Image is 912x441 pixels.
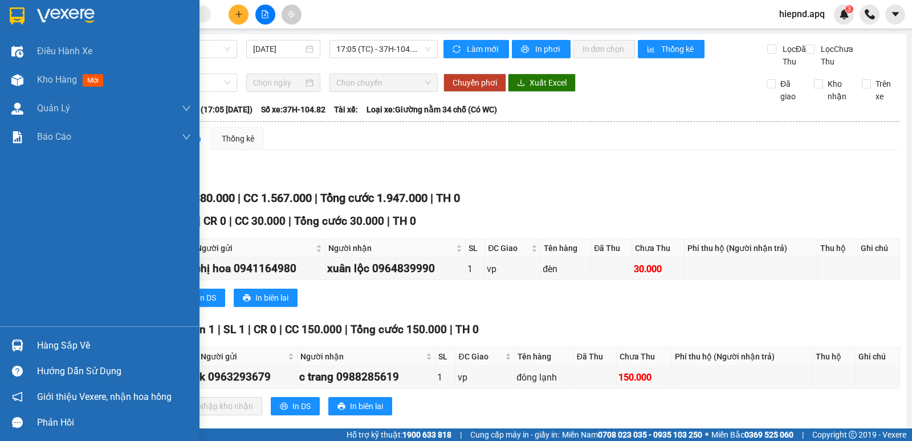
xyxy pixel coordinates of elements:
[776,78,805,103] span: Đã giao
[351,323,447,336] span: Tổng cước 150.000
[562,428,702,441] span: Miền Nam
[37,390,172,404] span: Giới thiệu Vexere, nhận hoa hồng
[543,262,589,276] div: đèn
[591,239,632,258] th: Đã Thu
[521,45,531,54] span: printer
[11,131,23,143] img: solution-icon
[83,74,103,87] span: mới
[845,5,853,13] sup: 3
[37,414,191,431] div: Phản hồi
[336,74,430,91] span: Chọn chuyến
[638,40,705,58] button: bar-chartThống kê
[823,78,853,103] span: Kho nhận
[288,215,291,228] span: |
[253,76,304,89] input: Chọn ngày
[436,191,460,205] span: TH 0
[865,9,875,19] img: phone-icon
[402,430,451,439] strong: 1900 633 818
[10,7,25,25] img: logo-vxr
[802,428,804,441] span: |
[685,239,818,258] th: Phí thu hộ (Người nhận trả)
[11,339,23,351] img: warehouse-icon
[435,347,456,366] th: SL
[37,130,71,144] span: Báo cáo
[711,428,793,441] span: Miền Bắc
[271,397,320,415] button: printerIn DS
[327,260,463,277] div: xuân lộc 0964839990
[839,9,849,19] img: icon-new-feature
[11,46,23,58] img: warehouse-icon
[443,74,506,92] button: Chuyển phơi
[196,242,313,254] span: Người gửi
[515,347,573,366] th: Tên hàng
[672,347,813,366] th: Phí thu hộ (Người nhận trả)
[280,402,288,411] span: printer
[634,262,682,276] div: 30.000
[37,101,70,115] span: Quản Lý
[885,5,905,25] button: caret-down
[460,428,462,441] span: |
[12,391,23,402] span: notification
[661,43,695,55] span: Thống kê
[856,347,900,366] th: Ghi chú
[299,369,433,386] div: c trang 0988285619
[487,262,539,276] div: vp
[176,191,235,205] span: CR 380.000
[328,397,392,415] button: printerIn biên lai
[253,43,304,55] input: 14/09/2025
[647,45,657,54] span: bar-chart
[235,215,286,228] span: CC 30.000
[229,5,249,25] button: plus
[517,79,525,88] span: download
[199,369,295,386] div: k 0963293679
[393,215,416,228] span: TH 0
[223,323,245,336] span: SL 1
[243,294,251,303] span: printer
[466,239,485,258] th: SL
[467,262,483,276] div: 1
[535,43,561,55] span: In phơi
[300,350,424,363] span: Người nhận
[218,323,221,336] span: |
[778,43,808,68] span: Lọc Đã Thu
[744,430,793,439] strong: 0369 525 060
[235,10,243,18] span: plus
[508,74,576,92] button: downloadXuất Excel
[512,40,571,58] button: printerIn phơi
[430,191,433,205] span: |
[238,191,241,205] span: |
[530,76,567,89] span: Xuất Excel
[294,215,384,228] span: Tổng cước 30.000
[574,347,617,366] th: Đã Thu
[11,74,23,86] img: warehouse-icon
[705,432,709,437] span: ⚪️
[334,103,358,116] span: Tài xế:
[37,44,92,58] span: Điều hành xe
[182,132,191,141] span: down
[320,191,427,205] span: Tổng cước 1.947.000
[541,239,591,258] th: Tên hàng
[347,428,451,441] span: Hỗ trợ kỹ thuật:
[255,5,275,25] button: file-add
[470,428,559,441] span: Cung cấp máy in - giấy in:
[345,323,348,336] span: |
[598,430,702,439] strong: 0708 023 035 - 0935 103 250
[203,215,226,228] span: CR 0
[849,431,857,439] span: copyright
[458,370,513,385] div: vp
[632,239,685,258] th: Chưa Thu
[282,5,302,25] button: aim
[37,337,191,354] div: Hàng sắp về
[279,323,282,336] span: |
[770,7,834,21] span: hiepnd.apq
[287,10,295,18] span: aim
[315,191,317,205] span: |
[37,74,77,85] span: Kho hàng
[617,347,672,366] th: Chưa Thu
[285,323,342,336] span: CC 150.000
[367,103,497,116] span: Loại xe: Giường nằm 34 chỗ (Có WC)
[201,350,286,363] span: Người gửi
[450,323,453,336] span: |
[229,215,232,228] span: |
[12,366,23,377] span: question-circle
